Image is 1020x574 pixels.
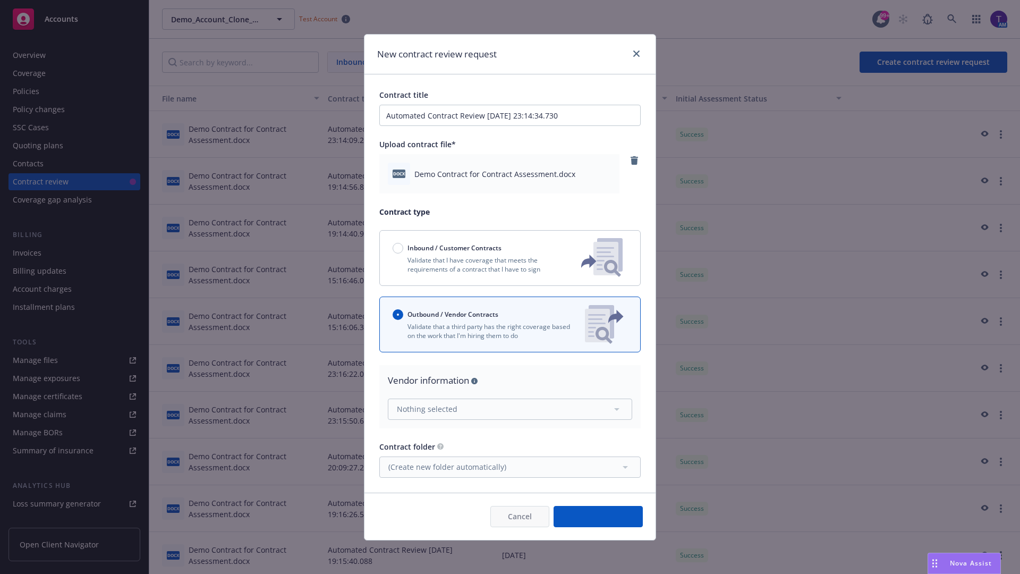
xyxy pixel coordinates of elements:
div: Vendor information [388,374,632,387]
div: Drag to move [928,553,941,573]
input: Enter a title for this contract [379,105,641,126]
input: Inbound / Customer Contracts [393,243,403,254]
span: Cancel [508,511,532,521]
button: (Create new folder automatically) [379,457,641,478]
span: docx [393,170,405,178]
button: Nova Assist [928,553,1001,574]
h1: New contract review request [377,47,497,61]
span: Nothing selected [397,403,457,415]
button: Inbound / Customer ContractsValidate that I have coverage that meets the requirements of a contra... [379,230,641,286]
p: Validate that a third party has the right coverage based on the work that I'm hiring them to do [393,322,576,340]
p: Contract type [379,206,641,217]
span: Nova Assist [950,559,992,568]
button: Create request [554,506,643,527]
span: (Create new folder automatically) [388,461,506,472]
a: remove [628,154,641,167]
span: Outbound / Vendor Contracts [407,310,498,319]
span: Contract title [379,90,428,100]
button: Outbound / Vendor ContractsValidate that a third party has the right coverage based on the work t... [379,297,641,352]
button: Cancel [490,506,549,527]
input: Outbound / Vendor Contracts [393,309,403,320]
span: Inbound / Customer Contracts [407,243,501,252]
span: Upload contract file* [379,139,456,149]
button: Nothing selected [388,399,632,420]
span: Demo Contract for Contract Assessment.docx [414,168,575,180]
span: Contract folder [379,442,435,452]
a: close [630,47,643,60]
p: Validate that I have coverage that meets the requirements of a contract that I have to sign [393,256,564,274]
span: Create request [571,511,625,521]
